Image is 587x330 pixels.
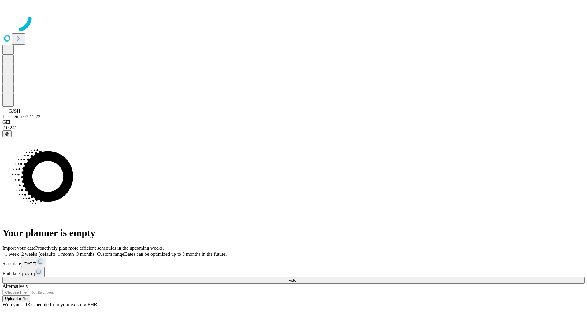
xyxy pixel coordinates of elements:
[288,278,298,283] span: Fetch
[97,251,124,257] span: Custom range
[2,295,30,302] button: Upload a file
[2,114,40,119] span: Last fetch: 07:11:23
[9,108,20,114] span: GJSH
[2,245,35,251] span: Import your data
[2,302,97,307] span: With your OR schedule from your existing EHR
[2,257,585,267] div: Start date
[2,119,585,125] div: GEI
[2,267,585,277] div: End date
[2,284,28,289] span: Alternatively
[58,251,74,257] span: 1 month
[24,262,36,266] span: [DATE]
[35,245,164,251] span: Proactively plan more efficient schedules in the upcoming weeks.
[2,277,585,284] button: Fetch
[124,251,227,257] span: Dates can be optimized up to 3 months in the future.
[21,251,55,257] span: 2 weeks (default)
[2,125,585,130] div: 2.0.241
[2,130,12,137] button: @
[21,257,46,267] button: [DATE]
[5,251,19,257] span: 1 week
[2,227,585,239] h1: Your planner is empty
[76,251,94,257] span: 3 months
[22,272,35,276] span: [DATE]
[20,267,45,277] button: [DATE]
[5,131,9,136] span: @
